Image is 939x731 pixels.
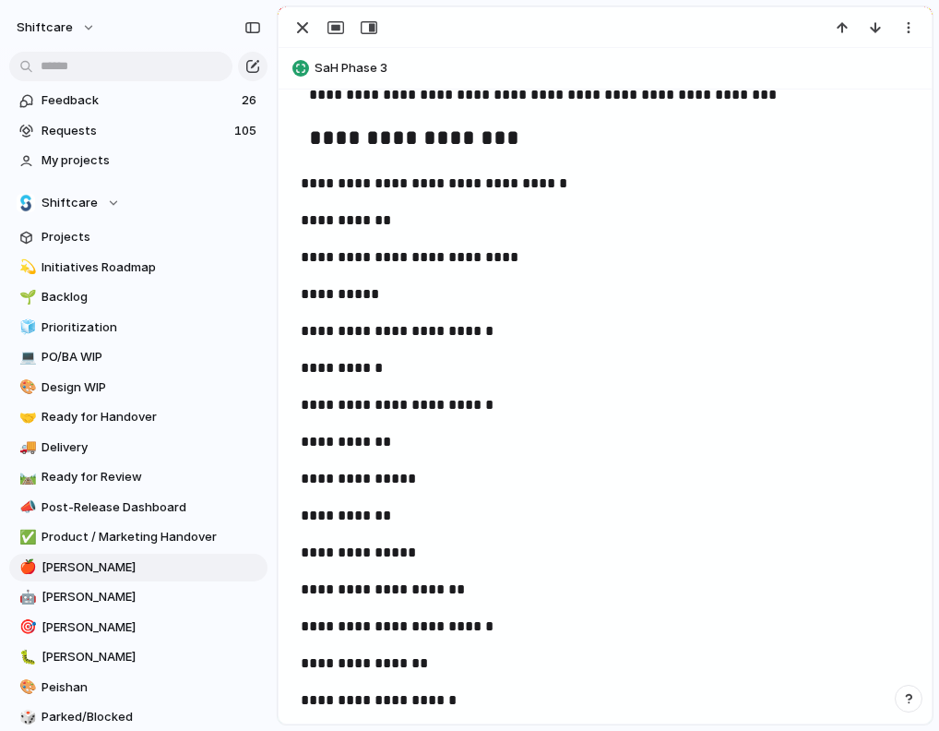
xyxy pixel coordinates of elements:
[19,527,32,548] div: ✅
[42,151,261,170] span: My projects
[9,463,267,491] a: 🛤️Ready for Review
[9,403,267,431] a: 🤝Ready for Handover
[19,407,32,428] div: 🤝
[19,557,32,578] div: 🍎
[42,618,261,637] span: [PERSON_NAME]
[287,54,923,83] button: SaH Phase 3
[17,378,35,397] button: 🎨
[9,494,267,521] a: 📣Post-Release Dashboard
[42,378,261,397] span: Design WIP
[17,618,35,637] button: 🎯
[19,317,32,338] div: 🧊
[9,523,267,551] a: ✅Product / Marketing Handover
[9,434,267,461] a: 🚚Delivery
[9,614,267,641] a: 🎯[PERSON_NAME]
[42,318,261,337] span: Prioritization
[19,347,32,368] div: 💻
[42,408,261,426] span: Ready for Handover
[42,528,261,546] span: Product / Marketing Handover
[42,194,98,212] span: Shiftcare
[19,467,32,488] div: 🛤️
[19,647,32,668] div: 🐛
[17,318,35,337] button: 🧊
[42,468,261,486] span: Ready for Review
[9,283,267,311] a: 🌱Backlog
[42,648,261,666] span: [PERSON_NAME]
[9,189,267,217] button: Shiftcare
[17,678,35,697] button: 🎨
[17,348,35,366] button: 💻
[9,703,267,731] a: 🎲Parked/Blocked
[42,558,261,577] span: [PERSON_NAME]
[17,258,35,277] button: 💫
[17,18,73,37] span: shiftcare
[17,408,35,426] button: 🤝
[9,223,267,251] a: Projects
[9,87,267,114] a: Feedback26
[9,583,267,611] a: 🤖[PERSON_NAME]
[234,122,260,140] span: 105
[9,147,267,174] a: My projects
[42,438,261,457] span: Delivery
[42,91,236,110] span: Feedback
[42,228,261,246] span: Projects
[9,314,267,342] a: 🧊Prioritization
[42,498,261,517] span: Post-Release Dashboard
[42,708,261,726] span: Parked/Blocked
[315,59,923,78] span: SaH Phase 3
[42,288,261,306] span: Backlog
[9,374,267,401] a: 🎨Design WIP
[19,707,32,728] div: 🎲
[17,438,35,457] button: 🚚
[19,377,32,398] div: 🎨
[42,678,261,697] span: Peishan
[17,708,35,726] button: 🎲
[17,588,35,606] button: 🤖
[9,254,267,282] a: 💫Initiatives Roadmap
[17,468,35,486] button: 🛤️
[17,528,35,546] button: ✅
[9,554,267,581] a: 🍎[PERSON_NAME]
[19,587,32,608] div: 🤖
[17,498,35,517] button: 📣
[9,117,267,145] a: Requests105
[8,13,105,42] button: shiftcare
[17,558,35,577] button: 🍎
[42,588,261,606] span: [PERSON_NAME]
[9,343,267,371] a: 💻PO/BA WIP
[17,288,35,306] button: 🌱
[19,287,32,308] div: 🌱
[19,497,32,518] div: 📣
[19,257,32,278] div: 💫
[42,348,261,366] span: PO/BA WIP
[17,648,35,666] button: 🐛
[9,674,267,701] a: 🎨Peishan
[42,258,261,277] span: Initiatives Roadmap
[19,617,32,638] div: 🎯
[242,91,260,110] span: 26
[9,643,267,671] a: 🐛[PERSON_NAME]
[19,677,32,698] div: 🎨
[19,437,32,458] div: 🚚
[42,122,229,140] span: Requests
